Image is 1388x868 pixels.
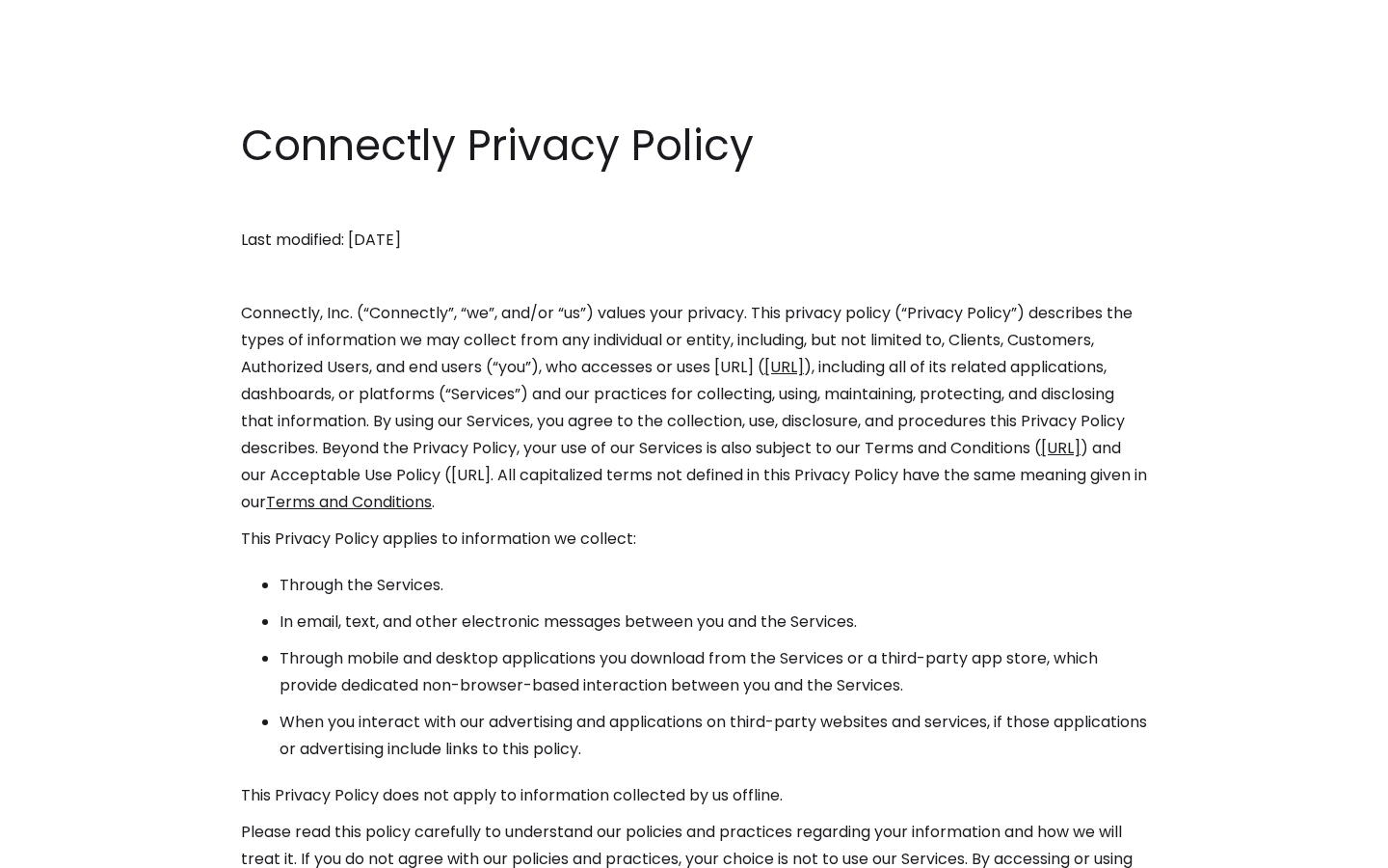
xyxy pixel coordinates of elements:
[241,190,1147,217] p: ‍
[241,116,1147,176] h1: Connectly Privacy Policy
[19,832,116,861] aside: Language selected: English
[280,709,1147,763] li: When you interact with our advertising and applications on third-party websites and services, if ...
[241,300,1147,516] p: Connectly, Inc. (“Connectly”, “we”, and/or “us”) values your privacy. This privacy policy (“Priva...
[280,609,1147,636] li: In email, text, and other electronic messages between you and the Services.
[241,263,1147,290] p: ‍
[1041,437,1081,459] a: [URL]
[241,526,1147,553] p: This Privacy Policy applies to information we collect:
[241,782,1147,809] p: This Privacy Policy does not apply to information collected by us offline.
[241,227,1147,254] p: Last modified: [DATE]
[280,572,1147,599] li: Through the Services.
[764,356,804,378] a: [URL]
[280,645,1147,699] li: Through mobile and desktop applications you download from the Services or a third-party app store...
[266,491,432,513] a: Terms and Conditions
[39,834,116,861] ul: Language list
